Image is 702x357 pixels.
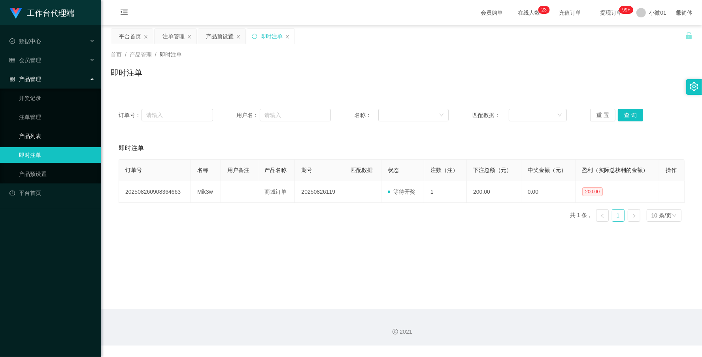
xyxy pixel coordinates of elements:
sup: 992 [619,6,633,14]
span: 用户名： [236,111,259,119]
i: 图标： 设置 [690,82,698,91]
i: 图标： 关闭 [143,34,148,39]
a: 产品预设置 [19,166,95,182]
span: 期号 [301,167,312,173]
i: 图标：左 [600,213,605,218]
a: 开奖记录 [19,90,95,106]
div: 产品预设置 [206,29,234,44]
span: 产品名称 [264,167,287,173]
td: 0.00 [521,181,576,203]
li: 下一页 [628,209,640,222]
button: 查 询 [618,109,643,121]
div: 平台首页 [119,29,141,44]
i: 图标： menu-fold [111,0,138,26]
span: 用户备注 [227,167,249,173]
td: 1 [424,181,467,203]
font: 数据中心 [19,38,41,44]
td: 202508260908364663 [119,181,191,203]
i: 图标： 右 [632,213,636,218]
span: 200.00 [582,187,603,196]
i: 图标： 向下 [439,113,444,118]
div: 10 条/页 [651,210,672,221]
i: 图标： 关闭 [285,34,290,39]
i: 图标： 解锁 [685,32,693,39]
span: 即时注单 [160,51,182,58]
sup: 23 [538,6,550,14]
span: 产品管理 [130,51,152,58]
a: 产品列表 [19,128,95,144]
a: 图标： 仪表板平台首页 [9,185,95,201]
span: 中奖金额（元） [528,167,566,173]
td: 20250826119 [295,181,344,203]
span: 下注总额（元） [473,167,512,173]
font: 提现订单 [600,9,622,16]
span: / [125,51,126,58]
a: 工作台代理端 [9,9,74,16]
span: 首页 [111,51,122,58]
span: 订单号： [119,111,142,119]
li: 上一页 [596,209,609,222]
font: 产品管理 [19,76,41,82]
span: 名称 [197,167,208,173]
font: 充值订单 [559,9,581,16]
li: 共 1 条， [570,209,593,222]
a: 1 [612,210,624,221]
i: 图标： 关闭 [236,34,241,39]
span: 订单号 [125,167,142,173]
p: 2 [542,6,544,14]
input: 请输入 [260,109,331,121]
i: 图标： 版权所有 [393,329,398,334]
span: / [155,51,157,58]
td: Mik3w [191,181,221,203]
span: 匹配数据： [472,111,509,119]
i: 图标： 向下 [557,113,562,118]
span: 即时注单 [119,144,144,153]
td: 商城订单 [258,181,295,203]
div: 注单管理 [162,29,185,44]
i: 图标： 关闭 [187,34,192,39]
i: 图标： table [9,57,15,63]
input: 请输入 [142,109,213,121]
span: 名称： [355,111,378,119]
span: 盈利（实际总获利的金额） [582,167,649,173]
i: 图标： check-circle-o [9,38,15,44]
font: 在线人数 [518,9,540,16]
i: 图标： 向下 [672,213,677,219]
i: 图标： 同步 [252,34,257,39]
i: 图标： AppStore-O [9,76,15,82]
td: 200.00 [467,181,521,203]
a: 即时注单 [19,147,95,163]
h1: 工作台代理端 [27,0,74,26]
div: 即时注单 [260,29,283,44]
font: 等待开奖 [393,189,415,195]
span: 操作 [666,167,677,173]
font: 2021 [400,329,412,335]
span: 匹配数据 [351,167,373,173]
button: 重 置 [590,109,615,121]
span: 状态 [388,167,399,173]
li: 1 [612,209,625,222]
img: logo.9652507e.png [9,8,22,19]
a: 注单管理 [19,109,95,125]
h1: 即时注单 [111,67,142,79]
i: 图标： global [676,10,681,15]
span: 注数（注） [430,167,458,173]
font: 简体 [681,9,693,16]
p: 3 [544,6,547,14]
font: 会员管理 [19,57,41,63]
